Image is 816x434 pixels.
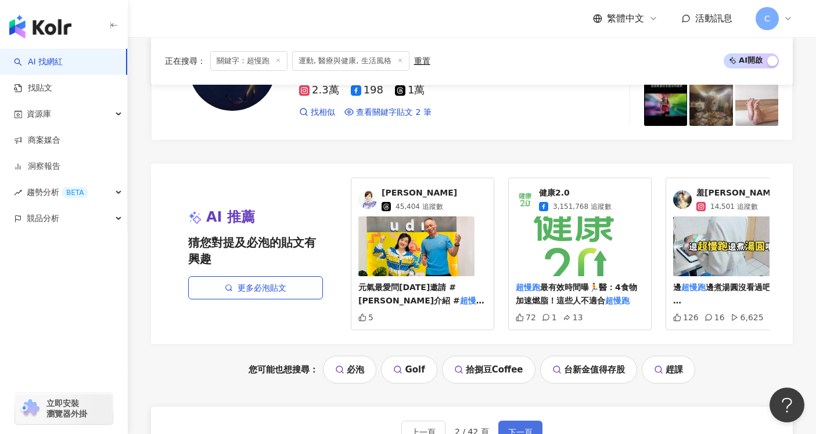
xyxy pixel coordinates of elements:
[358,187,487,212] a: KOL Avatar[PERSON_NAME]45,404 追蹤數
[607,12,644,25] span: 繁體中文
[14,161,60,172] a: 洞察報告
[460,296,484,305] mark: 超慢跑
[704,313,725,322] div: 16
[516,283,540,292] mark: 超慢跑
[165,56,206,66] span: 正在搜尋 ：
[14,82,52,94] a: 找貼文
[311,107,335,118] span: 找相似
[673,187,801,212] a: KOL Avatar羞[PERSON_NAME]14,501 追蹤數
[188,234,323,267] span: 猜您對提及必泡的貼文有興趣
[553,201,612,212] span: 3,151,768 追蹤數
[673,190,692,209] img: KOL Avatar
[396,201,443,212] span: 45,404 追蹤數
[689,83,732,126] img: post-image
[15,393,113,424] a: chrome extension立即安裝 瀏覽器外掛
[358,283,460,306] span: 元氣最愛問[DATE]邀請 #[PERSON_NAME]介紹 #
[764,12,770,25] span: C
[516,313,536,322] div: 72
[414,56,430,66] div: 重置
[673,283,779,375] span: 邊煮湯圓沒看過吧 大家冬至快樂🎉 [PERSON_NAME]安安～ 現在已經沒什麼能阻止我了！ 大家來跟我說
[605,296,630,305] mark: 超慢跑
[770,388,804,422] iframe: Help Scout Beacon - Open
[642,356,695,384] a: 趕課
[382,187,457,199] span: [PERSON_NAME]
[516,190,534,209] img: KOL Avatar
[151,356,793,384] div: 您可能也想搜尋：
[292,51,409,71] span: 運動, 醫療與健康, 生活風格
[358,190,377,209] img: KOL Avatar
[681,283,706,292] mark: 超慢跑
[14,189,22,197] span: rise
[696,187,780,199] span: 羞[PERSON_NAME]
[516,283,637,306] span: 最有效時間曝🏃醫：4食物加速燃脂！這些人不適合
[563,313,583,322] div: 13
[516,187,644,212] a: KOL Avatar健康2.03,151,768 追蹤數
[188,276,323,299] a: 更多必泡貼文
[46,398,87,419] span: 立即安裝 瀏覽器外掛
[62,187,88,198] div: BETA
[442,356,535,384] a: 拾捌豆Coffee
[299,84,339,96] span: 2.3萬
[27,205,59,232] span: 競品分析
[14,135,60,146] a: 商案媒合
[358,313,373,322] div: 5
[27,179,88,205] span: 趨勢分析
[351,84,383,96] span: 198
[673,313,699,322] div: 126
[299,107,335,118] a: 找相似
[540,356,637,384] a: 台新金值得存股
[695,13,732,24] span: 活動訊息
[27,101,51,127] span: 資源庫
[673,283,681,292] span: 邊
[395,84,425,96] span: 1萬
[9,15,71,38] img: logo
[356,107,432,118] span: 查看關鍵字貼文 2 筆
[710,201,758,212] span: 14,501 追蹤數
[210,51,287,71] span: 關鍵字：超慢跑
[14,56,63,68] a: searchAI 找網紅
[735,83,778,126] img: post-image
[644,83,687,126] img: post-image
[381,356,437,384] a: Golf
[731,313,764,322] div: 6,625
[323,356,376,384] a: 必泡
[344,107,432,118] a: 查看關鍵字貼文 2 筆
[206,208,255,227] span: AI 推薦
[19,399,41,418] img: chrome extension
[539,187,612,199] span: 健康2.0
[542,313,557,322] div: 1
